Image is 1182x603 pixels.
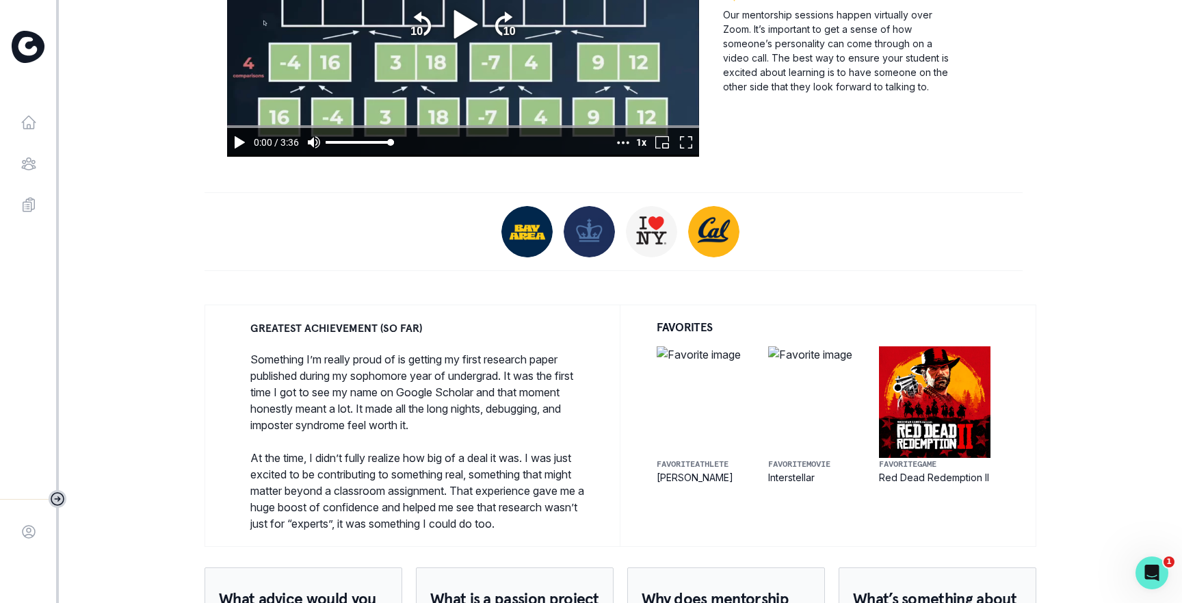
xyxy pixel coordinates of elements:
p: Something I’m really proud of is getting my first research paper published during my sophomore ye... [250,351,592,433]
p: FAVORITES [657,313,712,341]
button: Toggle sidebar [49,490,66,508]
img: New Yorker [626,206,677,257]
p: Red Dead Redemption II [879,470,990,485]
iframe: Intercom live chat [1135,556,1168,589]
p: FAVORITE GAME [879,458,990,470]
p: Interstellar [768,470,880,485]
img: Favorite image [768,346,880,363]
p: [PERSON_NAME] [657,470,768,485]
p: FAVORITE MOVIE [768,458,880,470]
img: Favorite image [657,346,768,363]
img: UC Berkeley I [688,206,739,257]
p: Our mentorship sessions happen virtually over Zoom. It’s important to get a sense of how someone’... [723,8,959,94]
p: FAVORITE ATHLETE [657,458,768,470]
p: At the time, I didn’t fully realize how big of a deal it was. I was just excited to be contributi... [250,450,592,532]
span: 1 [1164,556,1174,567]
img: Bay Area [501,206,553,257]
p: GREATEST ACHIEVEMENT (SO FAR) [250,320,422,336]
img: Curious Cardinals Logo [12,31,44,63]
img: Favorite image [879,346,990,458]
img: Columbia University [564,206,615,257]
